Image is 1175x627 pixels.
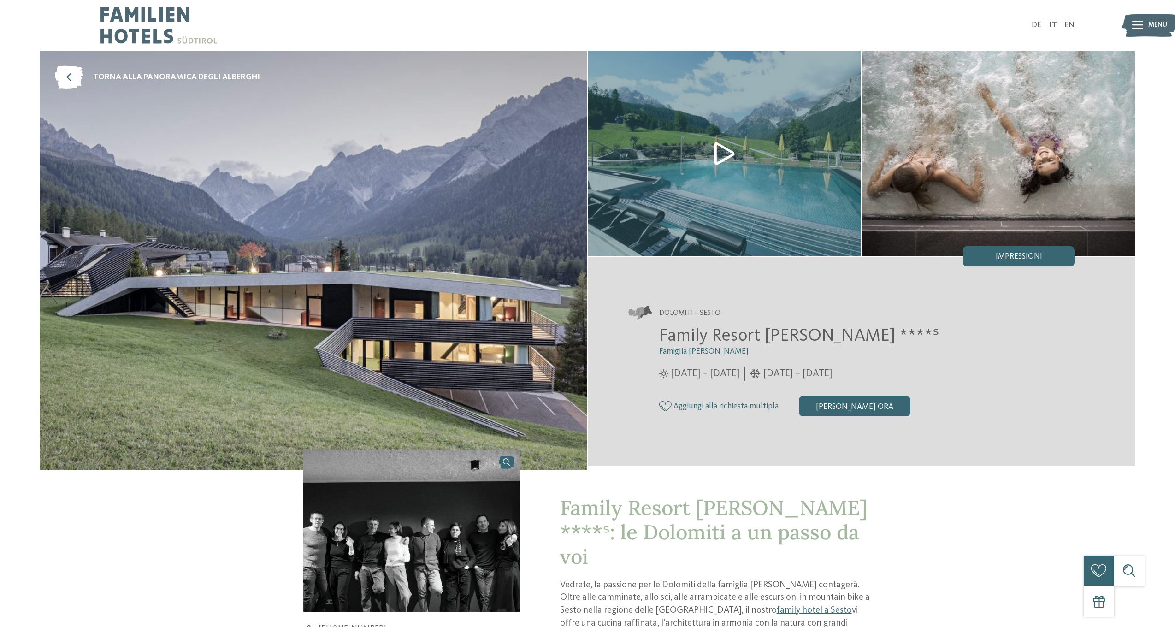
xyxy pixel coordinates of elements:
span: Dolomiti – Sesto [659,308,720,319]
a: EN [1064,21,1075,29]
img: Il nostro family hotel a Sesto, il vostro rifugio sulle Dolomiti. [303,450,519,612]
span: [DATE] – [DATE] [671,367,739,381]
img: Family Resort Rainer ****ˢ [40,51,587,470]
img: Il nostro family hotel a Sesto, il vostro rifugio sulle Dolomiti. [862,51,1135,256]
span: Menu [1148,20,1167,30]
a: family hotel a Sesto [777,606,852,615]
span: Aggiungi alla richiesta multipla [673,402,779,411]
span: torna alla panoramica degli alberghi [93,72,260,83]
a: IT [1049,21,1057,29]
span: Family Resort [PERSON_NAME] ****ˢ [659,327,939,345]
div: [PERSON_NAME] ora [799,396,910,416]
span: Family Resort [PERSON_NAME] ****ˢ: le Dolomiti a un passo da voi [560,495,867,569]
span: [DATE] – [DATE] [763,367,832,381]
a: DE [1032,21,1041,29]
i: Orari d'apertura estate [659,369,668,379]
span: Famiglia [PERSON_NAME] [659,348,749,355]
img: Il nostro family hotel a Sesto, il vostro rifugio sulle Dolomiti. [588,51,862,256]
a: torna alla panoramica degli alberghi [55,66,260,89]
span: Impressioni [996,253,1042,261]
i: Orari d'apertura inverno [750,369,761,379]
